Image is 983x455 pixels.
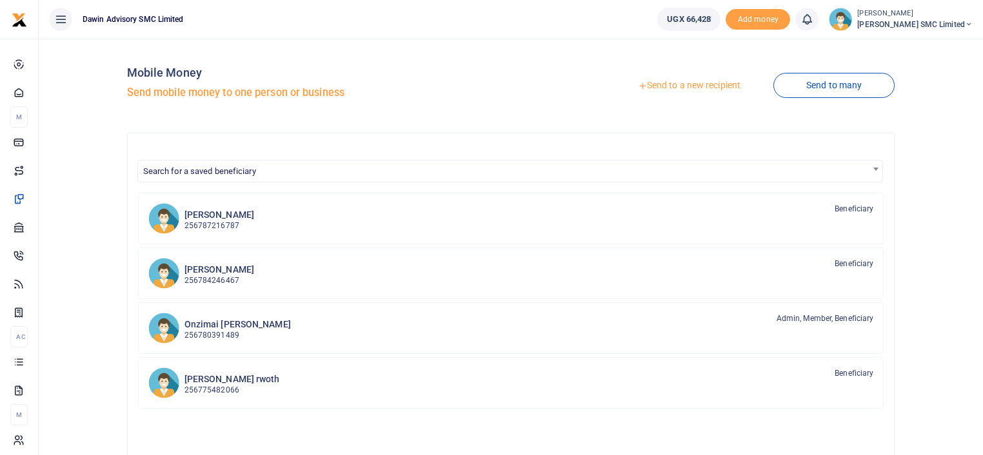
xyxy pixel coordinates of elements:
a: Send to many [773,73,895,98]
li: M [10,106,28,128]
span: Dawin Advisory SMC Limited [77,14,189,25]
h4: Mobile Money [127,66,506,80]
h6: Onzimai [PERSON_NAME] [184,319,291,330]
li: Ac [10,326,28,347]
p: 256784246467 [184,275,254,287]
small: [PERSON_NAME] [857,8,973,19]
span: Beneficiary [835,258,873,269]
a: Add money [726,14,790,23]
li: Toup your wallet [726,9,790,30]
span: [PERSON_NAME] SMC Limited [857,19,973,30]
a: ROr [PERSON_NAME] rwoth 256775482066 Beneficiary [138,357,884,409]
span: UGX 66,428 [667,13,711,26]
img: profile-user [829,8,852,31]
a: logo-small logo-large logo-large [12,14,27,24]
p: 256780391489 [184,329,291,342]
span: Search for a saved beneficiary [143,166,256,176]
p: 256775482066 [184,384,280,396]
span: Admin, Member, Beneficiary [777,313,874,324]
li: M [10,404,28,425]
span: Beneficiary [835,367,873,379]
span: Search for a saved beneficiary [138,160,883,180]
a: UGX 66,428 [657,8,720,31]
span: Add money [726,9,790,30]
a: LO [PERSON_NAME] 256787216787 Beneficiary [138,193,884,244]
a: MG [PERSON_NAME] 256784246467 Beneficiary [138,247,884,299]
a: Send to a new recipient [605,74,773,97]
h5: Send mobile money to one person or business [127,86,506,99]
img: logo-small [12,12,27,28]
h6: [PERSON_NAME] [184,209,254,220]
a: profile-user [PERSON_NAME] [PERSON_NAME] SMC Limited [829,8,973,31]
img: ROr [148,367,179,398]
img: MG [148,258,179,289]
h6: [PERSON_NAME] [184,264,254,275]
p: 256787216787 [184,220,254,232]
img: LO [148,203,179,234]
span: Beneficiary [835,203,873,215]
a: OFd Onzimai [PERSON_NAME] 256780391489 Admin, Member, Beneficiary [138,302,884,354]
img: OFd [148,313,179,344]
h6: [PERSON_NAME] rwoth [184,374,280,385]
li: Wallet ballance [652,8,726,31]
span: Search for a saved beneficiary [137,160,884,182]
